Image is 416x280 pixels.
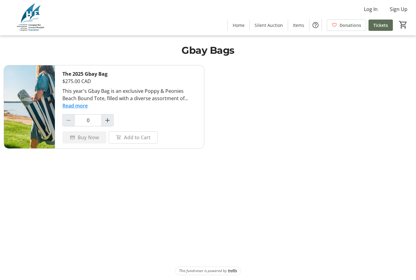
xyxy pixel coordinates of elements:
[368,20,393,31] a: Tickets
[62,70,197,78] div: The 2025 Gbay Bag
[385,4,412,14] button: Sign Up
[309,19,322,31] button: Help
[62,78,197,85] div: $275.00 CAD
[327,20,366,31] a: Donations
[255,22,283,28] span: Silent Auction
[233,22,245,28] span: Home
[4,43,412,58] h1: Gbay Bags
[62,87,197,102] div: This year's Gbay Bag is an exclusive Poppy & Peonies Beach Bound Tote, filled with a diverse asso...
[340,22,361,28] span: Donations
[250,20,288,31] a: Silent Auction
[179,268,227,274] span: This fundraiser is powered by
[62,102,88,109] button: Read more
[4,2,58,33] img: Georgian Bay General Hospital Foundation's Logo
[74,114,102,126] input: The 2025 Gbay Bag Quantity
[102,115,113,126] button: Increment by one
[4,65,55,148] img: The 2025 Gbay Bag
[364,5,378,13] span: Log In
[228,20,249,31] a: Home
[373,22,388,28] span: Tickets
[359,4,383,14] button: Log In
[288,20,309,31] a: Items
[398,19,409,30] button: Cart
[293,22,304,28] span: Items
[390,5,407,13] span: Sign Up
[228,269,237,273] img: Trellis Logo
